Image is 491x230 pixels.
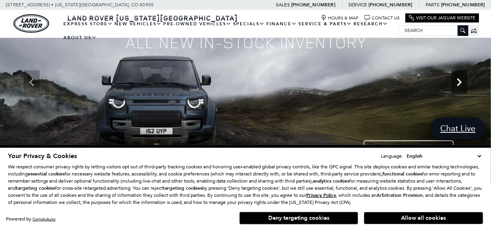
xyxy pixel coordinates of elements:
[348,2,367,8] span: Service
[381,154,403,158] div: Language:
[364,212,483,224] button: Allow all cookies
[306,192,336,198] u: Privacy Policy
[369,2,413,8] a: [PHONE_NUMBER]
[399,26,468,35] input: Search
[306,192,336,198] a: Privacy Policy
[16,185,55,191] strong: targeting cookies
[436,123,480,134] span: Chat Live
[6,2,154,8] a: [STREET_ADDRESS] • [US_STATE][GEOGRAPHIC_DATA], CO 80905
[114,17,162,31] a: New Vehicles
[382,171,422,177] strong: functional cookies
[451,70,467,94] div: Next
[431,117,485,139] a: Chat Live
[376,192,423,198] strong: Arbitration Provision
[8,163,483,206] p: We respect consumer privacy rights by letting visitors opt out of third-party tracking cookies an...
[13,14,49,33] a: land-rover
[239,212,358,224] button: Deny targeting cookies
[313,178,349,184] strong: analytics cookies
[63,31,97,45] a: About Us
[405,152,483,160] select: Language Select
[298,17,353,31] a: Service & Parts
[291,2,335,8] a: [PHONE_NUMBER]
[409,15,476,21] a: Visit Our Jaguar Website
[321,15,359,21] a: Hours & Map
[266,17,298,31] a: Finance
[441,2,485,8] a: [PHONE_NUMBER]
[67,13,238,23] span: Land Rover [US_STATE][GEOGRAPHIC_DATA]
[6,217,55,222] div: Powered by
[232,17,266,31] a: Specials
[365,15,399,21] a: Contact Us
[63,17,114,31] a: EXPRESS STORE
[24,70,40,94] div: Previous
[353,17,389,31] a: Research
[63,13,243,23] a: Land Rover [US_STATE][GEOGRAPHIC_DATA]
[8,152,77,160] span: Your Privacy & Cookies
[63,17,398,45] nav: Main Navigation
[28,171,65,177] strong: essential cookies
[13,14,49,33] img: Land Rover
[162,17,232,31] a: Pre-Owned Vehicles
[32,217,55,222] a: ComplyAuto
[163,185,202,191] strong: targeting cookies
[426,2,440,8] span: Parts
[276,2,290,8] span: Sales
